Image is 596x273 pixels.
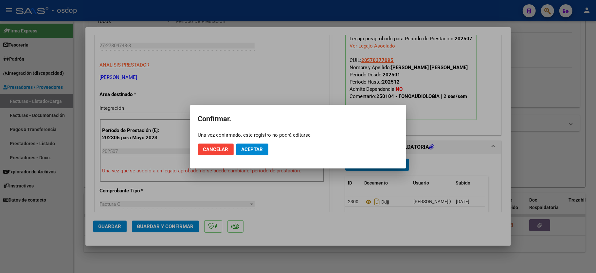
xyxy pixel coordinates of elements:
[236,144,268,155] button: Aceptar
[198,113,398,125] h2: Confirmar.
[242,146,263,152] span: Aceptar
[203,146,228,152] span: Cancelar
[198,144,234,155] button: Cancelar
[198,132,398,138] div: Una vez confirmado, este registro no podrá editarse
